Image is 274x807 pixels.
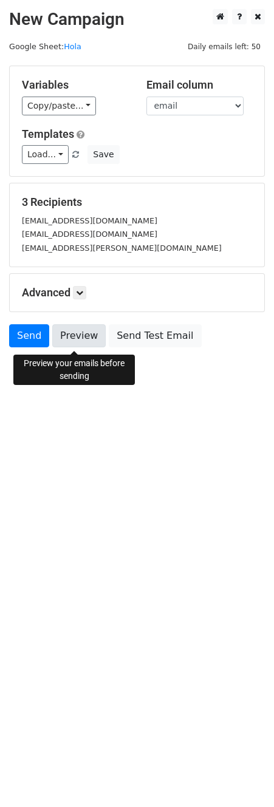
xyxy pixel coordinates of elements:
small: Google Sheet: [9,42,81,51]
small: [EMAIL_ADDRESS][DOMAIN_NAME] [22,216,157,225]
h5: 3 Recipients [22,196,252,209]
small: [EMAIL_ADDRESS][DOMAIN_NAME] [22,230,157,239]
h5: Variables [22,78,128,92]
button: Save [87,145,119,164]
a: Send Test Email [109,324,201,347]
iframe: Chat Widget [213,749,274,807]
a: Load... [22,145,69,164]
small: [EMAIL_ADDRESS][PERSON_NAME][DOMAIN_NAME] [22,243,222,253]
a: Daily emails left: 50 [183,42,265,51]
h5: Advanced [22,286,252,299]
h5: Email column [146,78,253,92]
div: Widget de chat [213,749,274,807]
span: Daily emails left: 50 [183,40,265,53]
a: Hola [64,42,81,51]
a: Preview [52,324,106,347]
a: Copy/paste... [22,97,96,115]
div: Preview your emails before sending [13,355,135,385]
a: Send [9,324,49,347]
a: Templates [22,128,74,140]
h2: New Campaign [9,9,265,30]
